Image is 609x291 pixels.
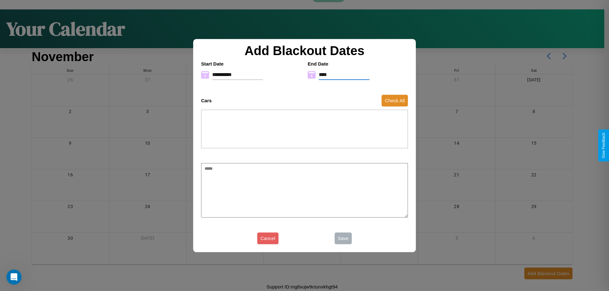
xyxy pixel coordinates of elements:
[198,44,411,58] h2: Add Blackout Dates
[6,269,22,285] iframe: Intercom live chat
[601,133,606,158] div: Give Feedback
[335,232,352,244] button: Save
[201,98,212,103] h4: Cars
[257,232,278,244] button: Cancel
[201,61,301,66] h4: Start Date
[308,61,408,66] h4: End Date
[382,95,408,106] button: Check All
